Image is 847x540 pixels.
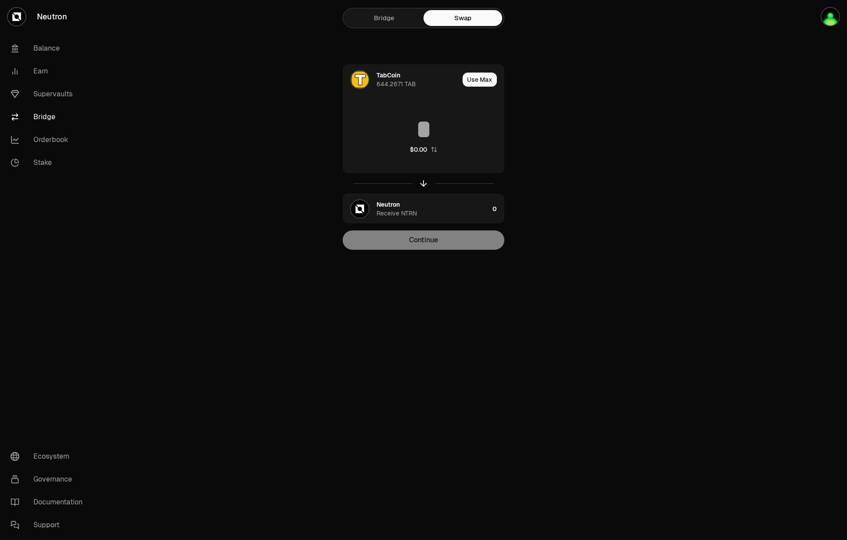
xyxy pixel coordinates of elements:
[4,60,95,83] a: Earn
[4,106,95,128] a: Bridge
[822,8,839,26] img: zsky
[4,128,95,151] a: Orderbook
[345,10,423,26] a: Bridge
[343,194,504,224] button: NTRN LogoNeutronReceive NTRN0
[4,83,95,106] a: Supervaults
[4,468,95,491] a: Governance
[4,491,95,514] a: Documentation
[376,80,416,88] div: 644.2671 TAB
[423,10,502,26] a: Swap
[351,200,369,218] img: NTRN Logo
[343,194,489,224] div: NTRN LogoNeutronReceive NTRN
[376,71,400,80] div: TabCoin
[410,145,438,154] button: $0.00
[4,445,95,468] a: Ecosystem
[376,200,400,209] div: Neutron
[4,37,95,60] a: Balance
[463,73,497,87] button: Use Max
[492,194,504,224] div: 0
[376,209,417,218] div: Receive NTRN
[410,145,427,154] div: $0.00
[351,71,369,88] img: TAB Logo
[4,151,95,174] a: Stake
[4,514,95,536] a: Support
[343,65,459,95] div: TAB LogoTabCoin644.2671 TAB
